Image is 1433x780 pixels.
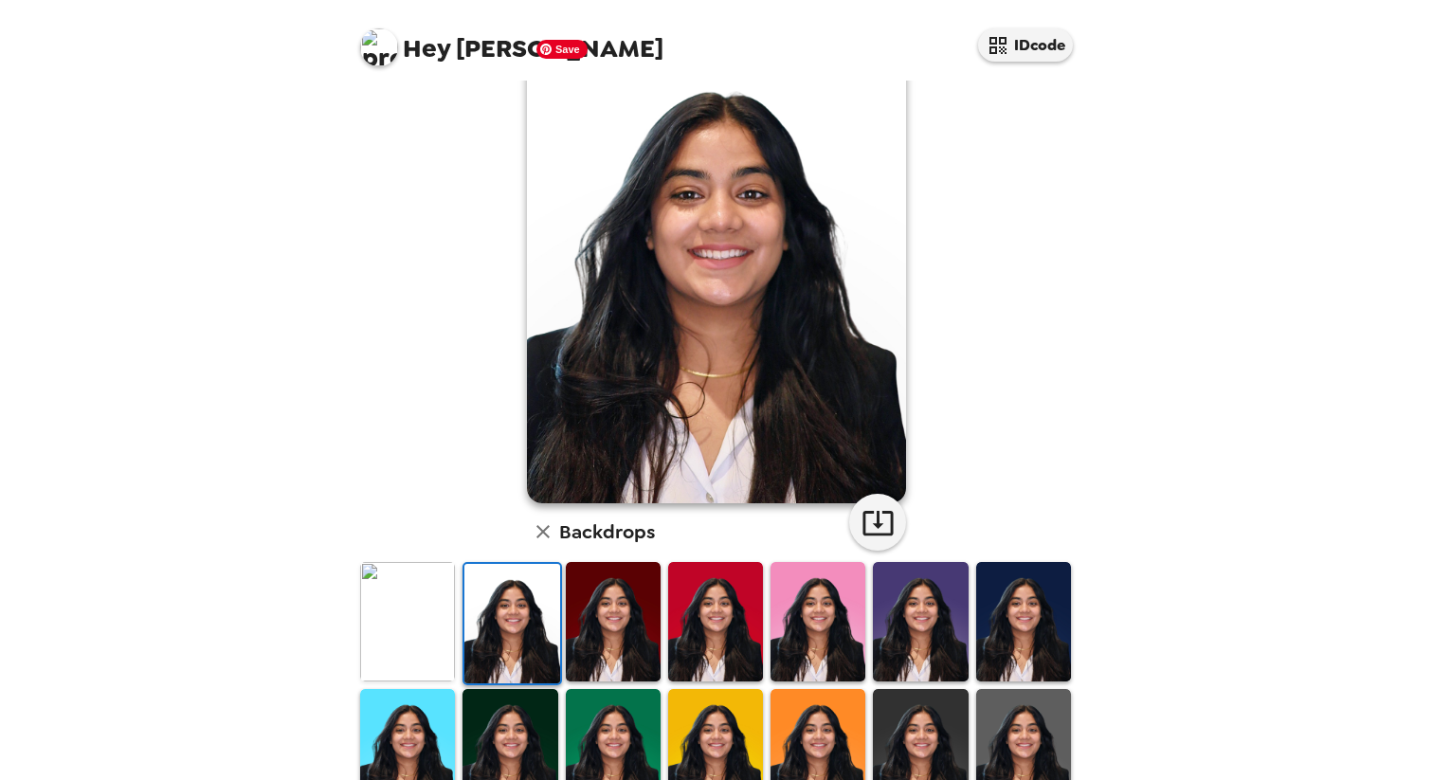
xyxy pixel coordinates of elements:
span: [PERSON_NAME] [360,19,663,62]
h6: Backdrops [559,517,655,547]
span: Save [536,40,588,59]
img: user [527,29,906,503]
button: IDcode [978,28,1073,62]
img: profile pic [360,28,398,66]
span: Hey [403,31,450,65]
img: Original [360,562,455,680]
